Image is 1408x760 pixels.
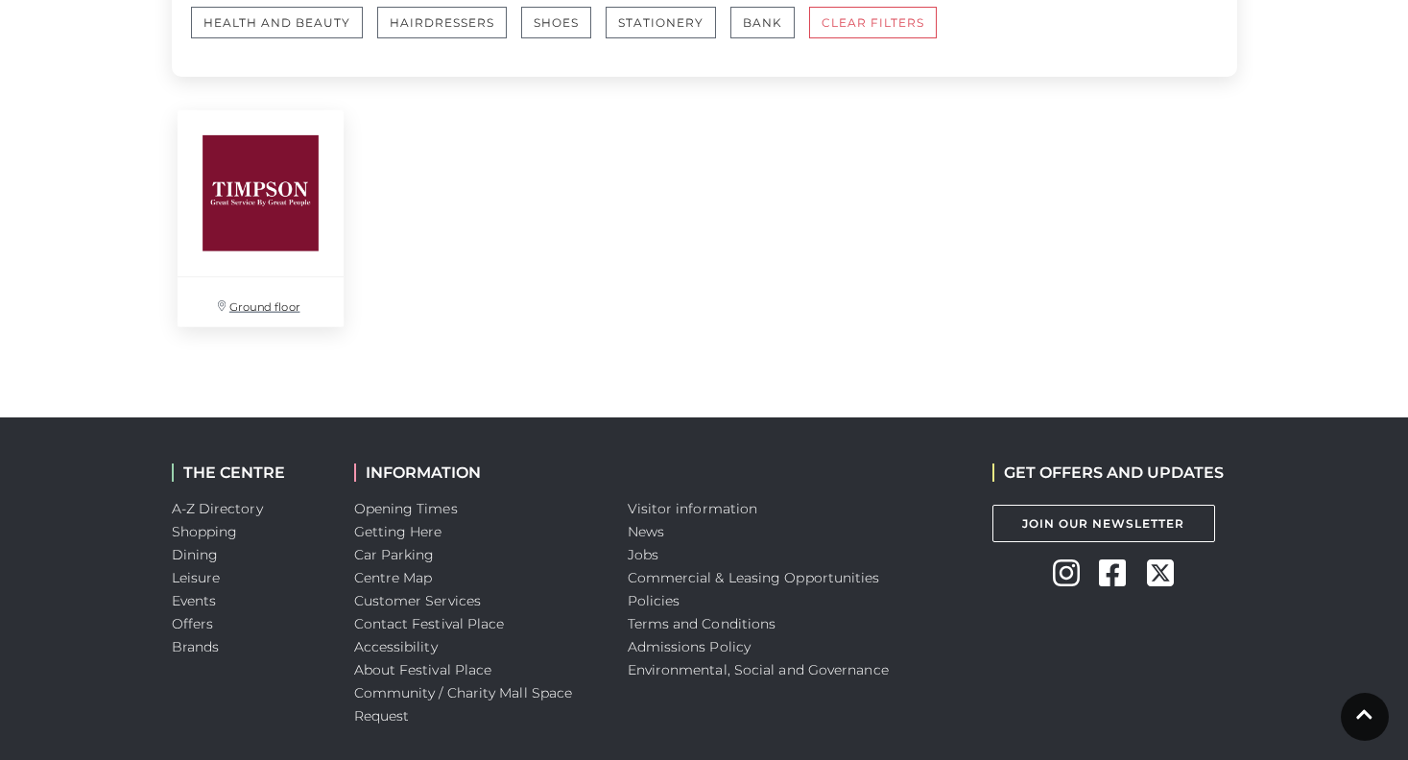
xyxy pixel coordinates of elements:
[628,523,664,540] a: News
[377,7,521,58] a: Hairdressers
[628,638,752,655] a: Admissions Policy
[628,592,680,609] a: Policies
[628,546,658,563] a: Jobs
[606,7,730,58] a: Stationery
[354,546,435,563] a: Car Parking
[628,500,758,517] a: Visitor information
[354,569,433,586] a: Centre Map
[606,7,716,38] button: Stationery
[354,615,505,632] a: Contact Festival Place
[172,463,325,482] h2: THE CENTRE
[628,569,880,586] a: Commercial & Leasing Opportunities
[191,7,363,38] button: Health and Beauty
[354,684,573,724] a: Community / Charity Mall Space Request
[191,7,377,58] a: Health and Beauty
[172,500,263,517] a: A-Z Directory
[354,463,599,482] h2: INFORMATION
[354,500,458,517] a: Opening Times
[172,592,217,609] a: Events
[809,7,937,38] button: CLEAR FILTERS
[354,661,492,678] a: About Festival Place
[177,277,343,326] p: Ground floor
[628,615,776,632] a: Terms and Conditions
[172,638,220,655] a: Brands
[628,661,889,678] a: Environmental, Social and Governance
[521,7,606,58] a: Shoes
[172,569,221,586] a: Leisure
[730,7,795,38] button: Bank
[354,638,438,655] a: Accessibility
[730,7,809,58] a: Bank
[809,7,951,58] a: CLEAR FILTERS
[354,592,482,609] a: Customer Services
[354,523,442,540] a: Getting Here
[992,505,1215,542] a: Join Our Newsletter
[521,7,591,38] button: Shoes
[992,463,1224,482] h2: GET OFFERS AND UPDATES
[172,615,214,632] a: Offers
[167,100,353,337] a: Ground floor
[172,523,238,540] a: Shopping
[172,546,219,563] a: Dining
[377,7,507,38] button: Hairdressers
